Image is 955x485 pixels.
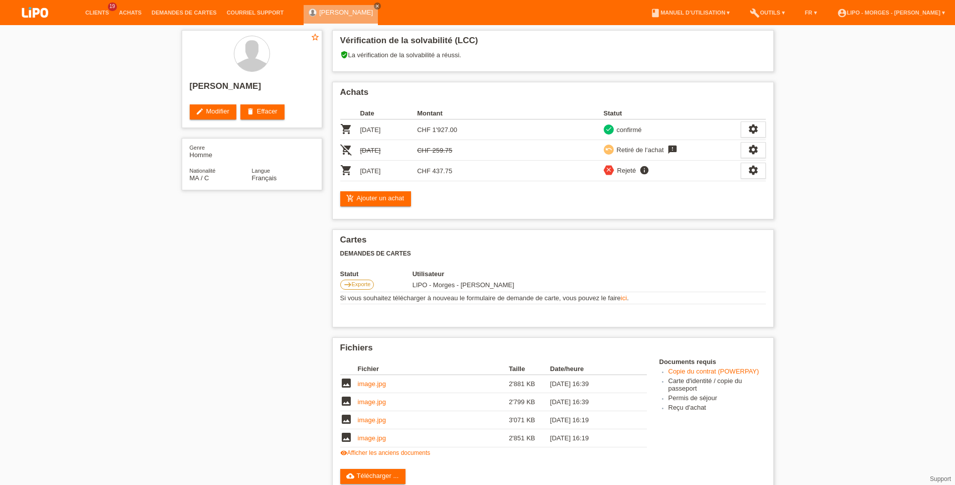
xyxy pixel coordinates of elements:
[340,270,413,278] th: Statut
[832,10,950,16] a: account_circleLIPO - Morges - [PERSON_NAME] ▾
[550,393,632,411] td: [DATE] 16:39
[360,119,418,140] td: [DATE]
[147,10,222,16] a: Demandes de cartes
[114,10,147,16] a: Achats
[604,107,741,119] th: Statut
[614,145,664,155] div: Retiré de l‘achat
[417,119,474,140] td: CHF 1'927.00
[252,168,270,174] span: Langue
[346,472,354,480] i: cloud_upload
[340,235,766,250] h2: Cartes
[375,4,380,9] i: close
[800,10,822,16] a: FR ▾
[745,10,789,16] a: buildOutils ▾
[190,81,314,96] h2: [PERSON_NAME]
[340,51,348,59] i: verified_user
[614,125,642,135] div: confirmé
[190,104,236,119] a: editModifier
[748,144,759,155] i: settings
[358,380,386,388] a: image.jpg
[190,174,209,182] span: Maroc / C / 16.07.1998
[668,404,766,413] li: Reçu d'achat
[311,33,320,43] a: star_border
[190,145,205,151] span: Genre
[374,3,381,10] a: close
[413,270,583,278] th: Utilisateur
[360,107,418,119] th: Date
[748,165,759,176] i: settings
[668,377,766,394] li: Carte d'identité / copie du passeport
[837,8,847,18] i: account_circle
[659,358,766,366] h4: Documents requis
[340,343,766,358] h2: Fichiers
[340,51,766,66] div: La vérification de la solvabilité a réussi.
[340,292,766,304] td: Si vous souhaitez télécharger à nouveau le formulaire de demande de carte, vous pouvez le faire .
[650,8,660,18] i: book
[340,449,347,456] i: visibility
[509,429,550,447] td: 2'851 KB
[358,363,509,375] th: Fichier
[344,281,352,289] i: east
[252,174,277,182] span: Français
[340,395,352,407] i: image
[340,413,352,425] i: image
[509,363,550,375] th: Taille
[222,10,289,16] a: Courriel Support
[614,165,636,176] div: Rejeté
[509,393,550,411] td: 2'799 KB
[352,281,371,287] span: Exporte
[668,368,759,375] a: Copie du contrat (POWERPAY)
[550,411,632,429] td: [DATE] 16:19
[340,87,766,102] h2: Achats
[417,107,474,119] th: Montant
[638,165,650,175] i: info
[340,250,766,258] h3: Demandes de cartes
[358,416,386,424] a: image.jpg
[196,107,204,115] i: edit
[750,8,760,18] i: build
[605,146,612,153] i: undo
[340,449,431,456] a: visibilityAfficher les anciens documents
[413,281,514,289] span: 16.09.2025
[645,10,735,16] a: bookManuel d’utilisation ▾
[346,194,354,202] i: add_shopping_cart
[509,411,550,429] td: 3'071 KB
[340,377,352,389] i: image
[340,431,352,443] i: image
[108,3,117,11] span: 19
[358,398,386,406] a: image.jpg
[240,104,285,119] a: deleteEffacer
[340,164,352,176] i: POSP00028511
[621,294,627,302] a: ici
[668,394,766,404] li: Permis de séjour
[550,363,632,375] th: Date/heure
[340,144,352,156] i: POSP00028509
[340,469,406,484] a: cloud_uploadTélécharger ...
[417,140,474,161] td: CHF 259.75
[417,161,474,181] td: CHF 437.75
[930,475,951,482] a: Support
[360,140,418,161] td: [DATE]
[550,375,632,393] td: [DATE] 16:39
[311,33,320,42] i: star_border
[666,145,678,155] i: feedback
[190,144,252,159] div: Homme
[340,36,766,51] h2: Vérification de la solvabilité (LCC)
[340,191,412,206] a: add_shopping_cartAjouter un achat
[360,161,418,181] td: [DATE]
[340,123,352,135] i: POSP00027625
[80,10,114,16] a: Clients
[605,126,612,133] i: check
[550,429,632,447] td: [DATE] 16:19
[10,21,60,28] a: LIPO pay
[605,166,612,173] i: close
[246,107,254,115] i: delete
[748,124,759,135] i: settings
[358,434,386,442] a: image.jpg
[319,9,373,16] a: [PERSON_NAME]
[190,168,216,174] span: Nationalité
[509,375,550,393] td: 2'881 KB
